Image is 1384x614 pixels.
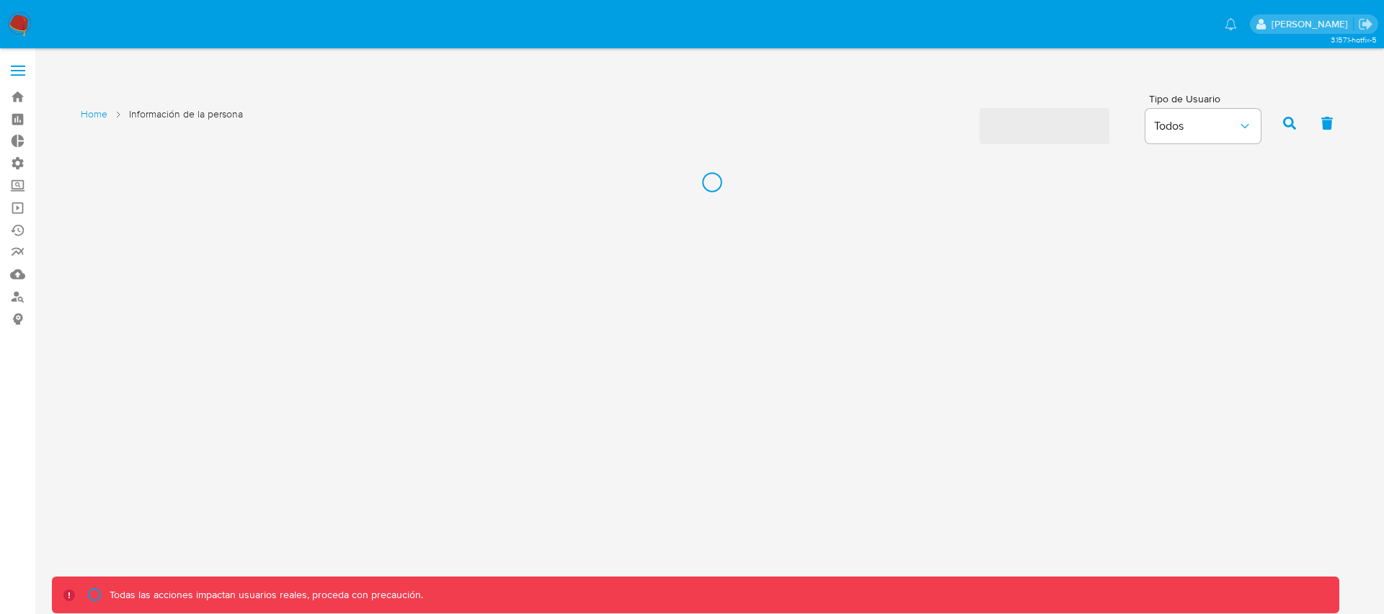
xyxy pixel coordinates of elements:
span: Todos [1154,119,1238,133]
nav: List of pages [81,102,243,142]
span: Información de la persona [129,107,243,121]
p: nicolas.tolosa@mercadolibre.com [1272,17,1353,31]
button: Todos [1145,109,1261,143]
a: Salir [1358,17,1373,32]
span: Tipo de Usuario [1149,94,1264,104]
a: Home [81,107,107,121]
a: Notificaciones [1225,18,1237,30]
span: ‌ [980,108,1109,144]
p: Todas las acciones impactan usuarios reales, proceda con precaución. [106,588,423,602]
